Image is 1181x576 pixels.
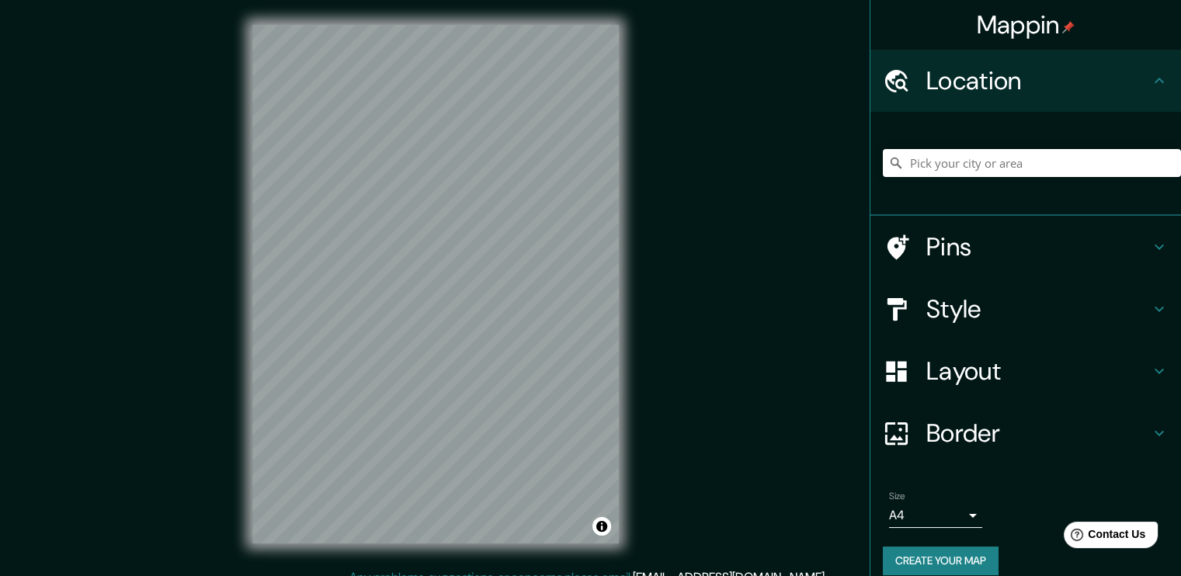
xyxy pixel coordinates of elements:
h4: Location [926,65,1150,96]
h4: Layout [926,356,1150,387]
div: Pins [870,216,1181,278]
div: Style [870,278,1181,340]
button: Create your map [883,547,999,575]
h4: Pins [926,231,1150,262]
img: pin-icon.png [1062,21,1075,33]
div: Location [870,50,1181,112]
h4: Mappin [977,9,1075,40]
h4: Border [926,418,1150,449]
div: A4 [889,503,982,528]
h4: Style [926,293,1150,324]
div: Border [870,402,1181,464]
input: Pick your city or area [883,149,1181,177]
div: Layout [870,340,1181,402]
iframe: Help widget launcher [1043,515,1164,559]
canvas: Map [252,25,619,543]
button: Toggle attribution [592,517,611,536]
label: Size [889,490,905,503]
